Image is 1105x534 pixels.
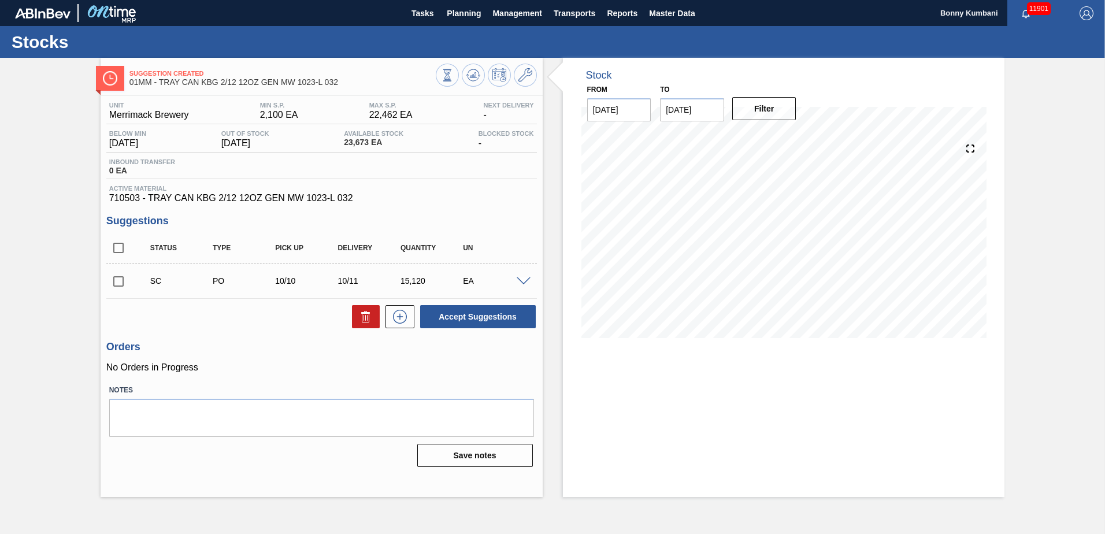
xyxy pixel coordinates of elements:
[398,276,468,285] div: 15,120
[660,98,724,121] input: mm/dd/yyyy
[649,6,695,20] span: Master Data
[462,64,485,87] button: Update Chart
[272,276,342,285] div: 10/10/2025
[210,276,280,285] div: Purchase order
[221,130,269,137] span: Out Of Stock
[210,244,280,252] div: Type
[335,244,405,252] div: Delivery
[109,166,175,175] span: 0 EA
[481,102,537,120] div: -
[484,102,534,109] span: Next Delivery
[260,102,298,109] span: MIN S.P.
[147,244,217,252] div: Status
[398,244,468,252] div: Quantity
[586,69,612,81] div: Stock
[221,138,269,149] span: [DATE]
[147,276,217,285] div: Suggestion Created
[260,110,298,120] span: 2,100 EA
[1080,6,1093,20] img: Logout
[109,158,175,165] span: Inbound Transfer
[109,130,146,137] span: Below Min
[109,102,189,109] span: Unit
[1007,5,1044,21] button: Notifications
[109,110,189,120] span: Merrimack Brewery
[103,71,117,86] img: Ícone
[660,86,669,94] label: to
[476,130,537,149] div: -
[109,138,146,149] span: [DATE]
[369,102,413,109] span: MAX S.P.
[554,6,595,20] span: Transports
[272,244,342,252] div: Pick up
[346,305,380,328] div: Delete Suggestions
[344,138,403,147] span: 23,673 EA
[460,276,530,285] div: EA
[514,64,537,87] button: Go to Master Data / General
[1027,2,1051,15] span: 11901
[460,244,530,252] div: UN
[109,382,534,399] label: Notes
[109,185,534,192] span: Active Material
[129,70,436,77] span: Suggestion Created
[410,6,435,20] span: Tasks
[106,341,537,353] h3: Orders
[129,78,436,87] span: 01MM - TRAY CAN KBG 2/12 12OZ GEN MW 1023-L 032
[344,130,403,137] span: Available Stock
[12,35,217,49] h1: Stocks
[587,86,607,94] label: From
[335,276,405,285] div: 10/11/2025
[15,8,71,18] img: TNhmsLtSVTkK8tSr43FrP2fwEKptu5GPRR3wAAAABJRU5ErkJggg==
[436,64,459,87] button: Stocks Overview
[732,97,796,120] button: Filter
[380,305,414,328] div: New suggestion
[447,6,481,20] span: Planning
[109,193,534,203] span: 710503 - TRAY CAN KBG 2/12 12OZ GEN MW 1023-L 032
[492,6,542,20] span: Management
[369,110,413,120] span: 22,462 EA
[414,304,537,329] div: Accept Suggestions
[479,130,534,137] span: Blocked Stock
[106,362,537,373] p: No Orders in Progress
[417,444,533,467] button: Save notes
[587,98,651,121] input: mm/dd/yyyy
[106,215,537,227] h3: Suggestions
[420,305,536,328] button: Accept Suggestions
[488,64,511,87] button: Schedule Inventory
[607,6,637,20] span: Reports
